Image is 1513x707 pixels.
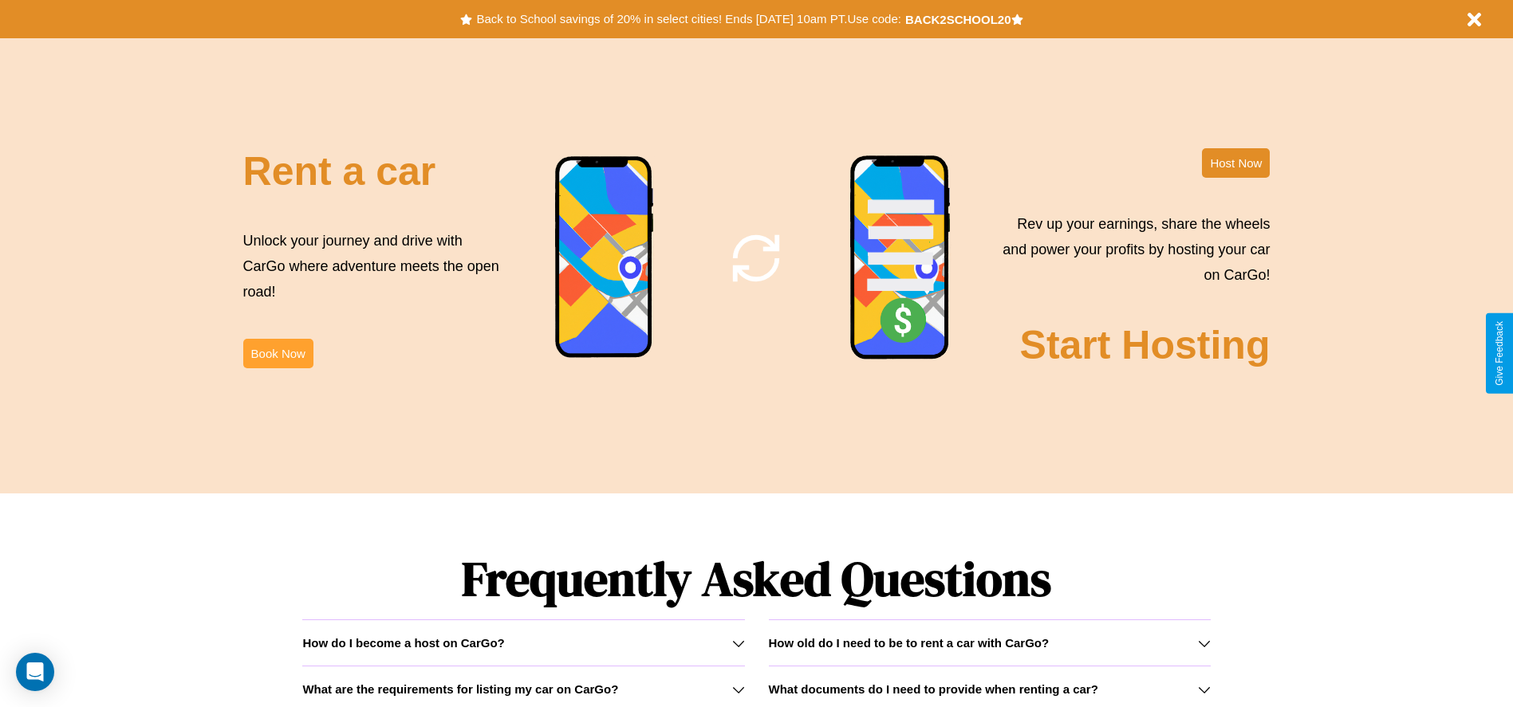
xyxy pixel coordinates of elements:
[993,211,1270,289] p: Rev up your earnings, share the wheels and power your profits by hosting your car on CarGo!
[243,339,313,368] button: Book Now
[302,538,1210,619] h1: Frequently Asked Questions
[1494,321,1505,386] div: Give Feedback
[849,155,952,362] img: phone
[769,682,1098,696] h3: What documents do I need to provide when renting a car?
[302,682,618,696] h3: What are the requirements for listing my car on CarGo?
[302,636,504,650] h3: How do I become a host on CarGo?
[243,228,505,305] p: Unlock your journey and drive with CarGo where adventure meets the open road!
[905,13,1011,26] b: BACK2SCHOOL20
[1202,148,1270,178] button: Host Now
[769,636,1050,650] h3: How old do I need to be to rent a car with CarGo?
[554,155,655,360] img: phone
[1020,322,1271,368] h2: Start Hosting
[243,148,436,194] h2: Rent a car
[16,653,54,691] div: Open Intercom Messenger
[472,8,904,30] button: Back to School savings of 20% in select cities! Ends [DATE] 10am PT.Use code:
